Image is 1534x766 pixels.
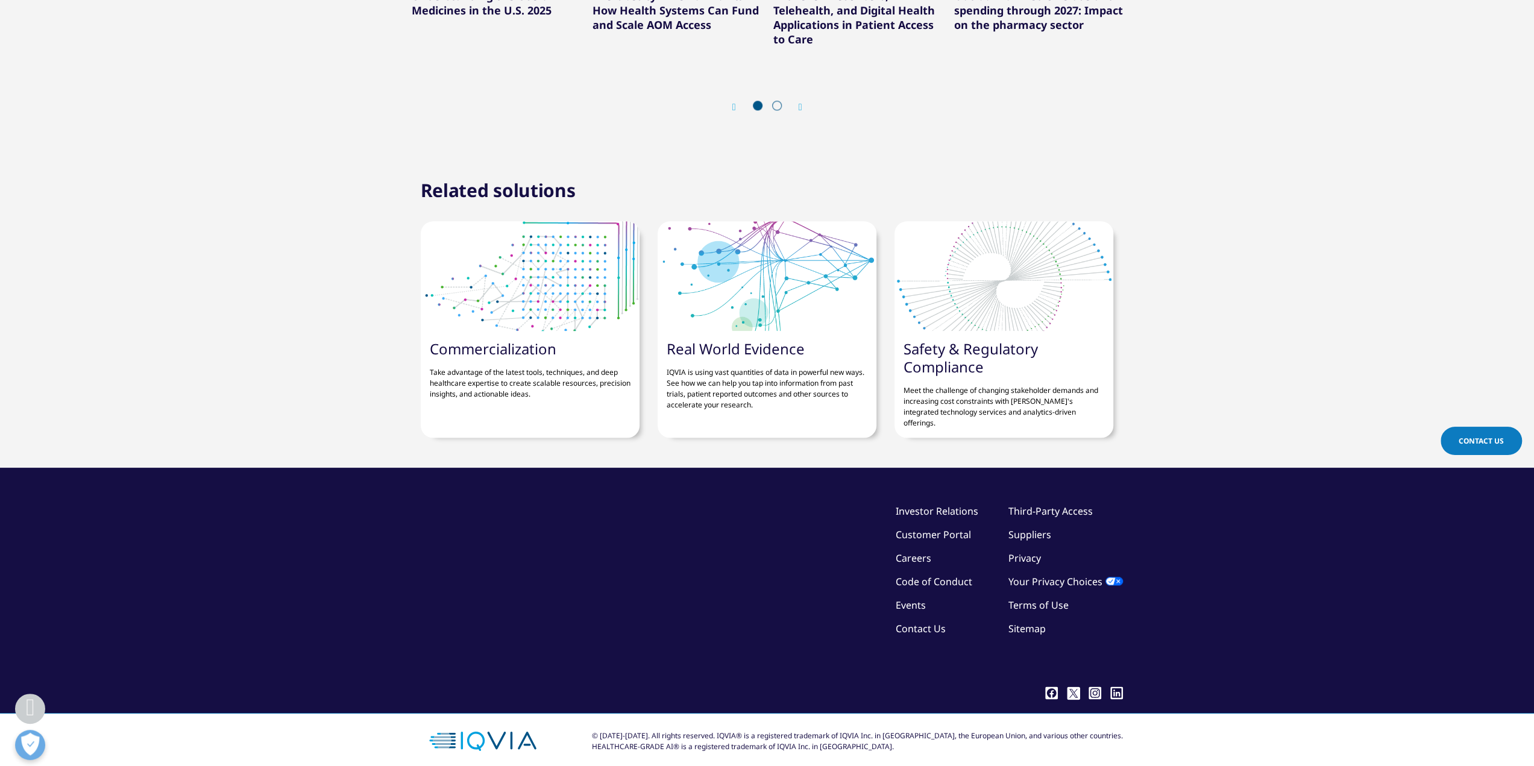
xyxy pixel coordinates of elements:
[1008,551,1041,565] a: Privacy
[667,358,867,410] p: IQVIA is using vast quantities of data in powerful new ways. See how we can help you tap into inf...
[1441,427,1522,455] a: Contact Us
[1008,575,1123,588] a: Your Privacy Choices
[1459,436,1504,446] span: Contact Us
[787,101,802,113] div: Next slide
[421,178,576,202] h2: Related solutions
[896,504,978,518] a: Investor Relations
[904,376,1104,429] p: Meet the challenge of changing stakeholder demands and increasing cost constraints with [PERSON_N...
[1008,504,1093,518] a: Third-Party Access
[896,575,972,588] a: Code of Conduct
[904,339,1038,377] a: Safety & Regulatory Compliance
[1008,598,1069,612] a: Terms of Use
[732,101,748,113] div: Previous slide
[896,622,946,635] a: Contact Us
[667,339,805,359] a: Real World Evidence
[15,730,45,760] button: 개방형 기본 설정
[430,358,630,400] p: Take advantage of the latest tools, techniques, and deep healthcare expertise to create scalable ...
[896,528,971,541] a: Customer Portal
[592,730,1123,752] div: © [DATE]-[DATE]. All rights reserved. IQVIA® is a registered trademark of IQVIA Inc. in [GEOGRAPH...
[896,551,931,565] a: Careers
[430,339,556,359] a: Commercialization
[1008,622,1046,635] a: Sitemap
[1008,528,1051,541] a: Suppliers
[896,598,926,612] a: Events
